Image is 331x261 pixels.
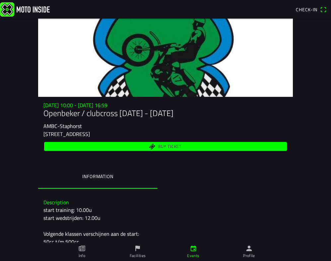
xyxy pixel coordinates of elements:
span: Buy ticket [158,144,182,149]
ion-label: Info [79,253,85,259]
ion-label: Events [187,253,199,259]
ion-label: Profile [243,253,255,259]
ion-icon: calendar [190,245,197,252]
ion-text: AMBC-Staphorst [43,122,82,130]
ion-icon: flag [134,245,141,252]
h1: Openbeker / clubcross [DATE] - [DATE] [43,108,288,118]
ion-icon: paper [78,245,86,252]
h3: [DATE] 10:00 - [DATE] 16:59 [43,102,288,108]
ion-label: Facilities [130,253,146,259]
a: Check-inqr scanner [293,4,330,15]
span: Check-in [296,6,317,13]
ion-text: [STREET_ADDRESS] [43,130,90,138]
ion-icon: person [245,245,253,252]
ion-label: Information [82,173,113,180]
h3: Description [43,199,288,206]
